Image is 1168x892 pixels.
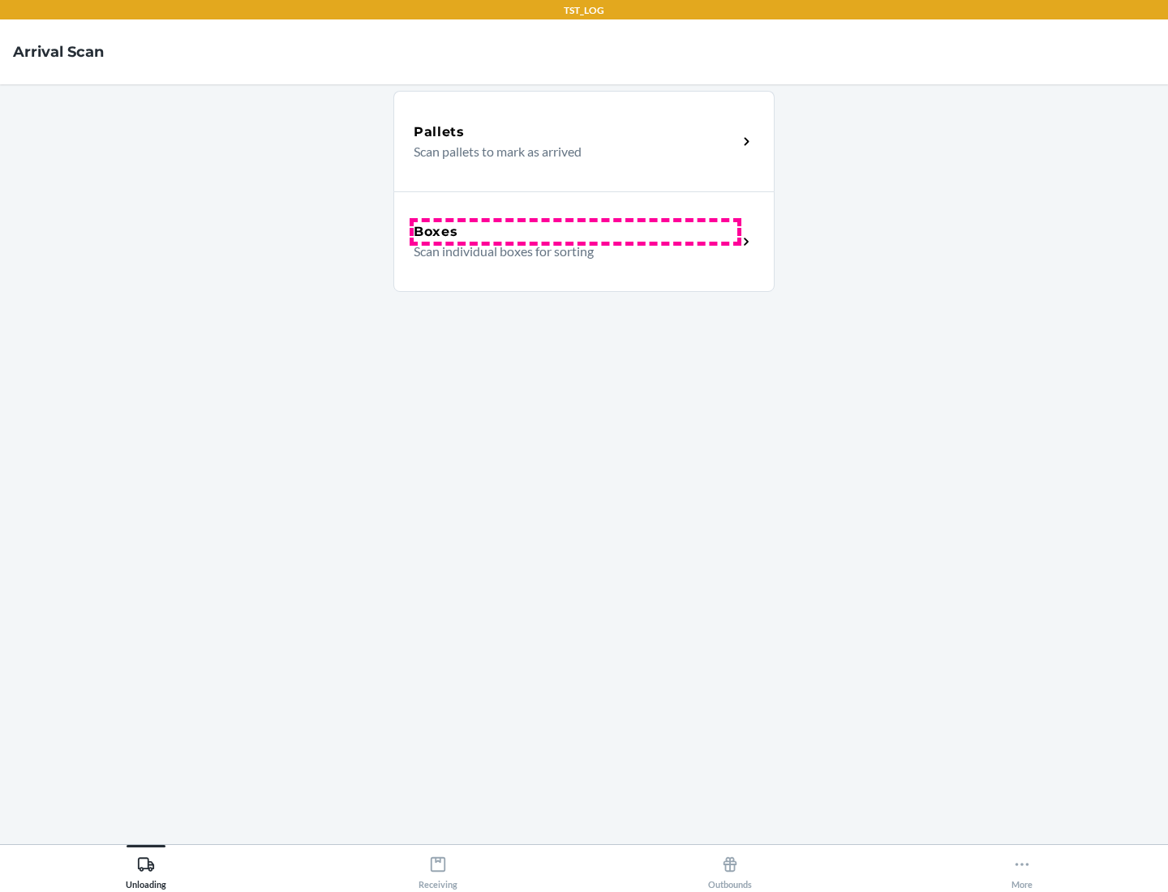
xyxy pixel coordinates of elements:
[419,849,457,890] div: Receiving
[584,845,876,890] button: Outbounds
[393,191,775,292] a: BoxesScan individual boxes for sorting
[708,849,752,890] div: Outbounds
[414,242,724,261] p: Scan individual boxes for sorting
[414,122,465,142] h5: Pallets
[414,222,458,242] h5: Boxes
[13,41,104,62] h4: Arrival Scan
[1011,849,1033,890] div: More
[876,845,1168,890] button: More
[414,142,724,161] p: Scan pallets to mark as arrived
[393,91,775,191] a: PalletsScan pallets to mark as arrived
[126,849,166,890] div: Unloading
[564,3,604,18] p: TST_LOG
[292,845,584,890] button: Receiving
